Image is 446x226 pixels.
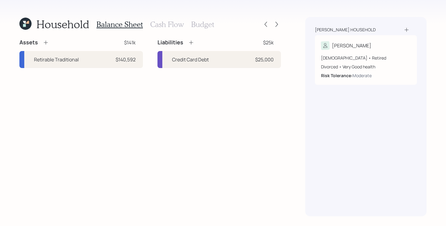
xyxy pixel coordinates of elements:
div: $25k [263,39,274,46]
h4: Assets [19,39,38,46]
h3: Budget [191,20,214,29]
h1: Household [36,18,89,31]
div: $25,000 [255,56,274,63]
div: [PERSON_NAME] household [315,27,376,33]
div: Credit Card Debt [172,56,209,63]
h4: Liabilities [157,39,183,46]
div: Moderate [353,72,372,79]
div: Divorced • Very Good health [321,63,411,70]
div: $140,592 [116,56,136,63]
div: $141k [124,39,136,46]
div: [DEMOGRAPHIC_DATA] • Retired [321,55,411,61]
b: Risk Tolerance: [321,73,353,78]
h3: Cash Flow [150,20,184,29]
div: [PERSON_NAME] [332,42,371,49]
div: Retirable Traditional [34,56,79,63]
h3: Balance Sheet [96,20,143,29]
